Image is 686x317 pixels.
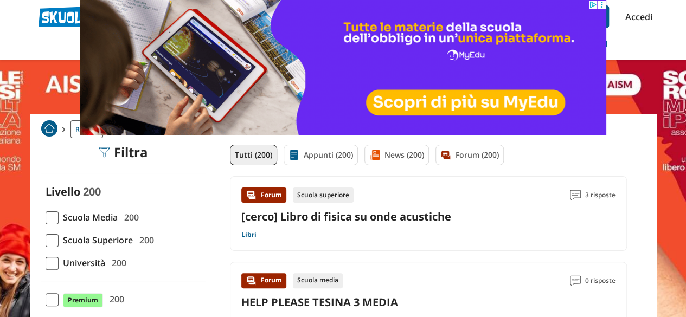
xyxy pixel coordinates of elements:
[59,256,105,270] span: Università
[246,275,257,286] img: Forum contenuto
[288,150,299,160] img: Appunti filtro contenuto
[120,210,139,224] span: 200
[440,150,451,160] img: Forum filtro contenuto
[625,5,648,28] a: Accedi
[83,184,101,199] span: 200
[41,120,57,138] a: Home
[369,150,380,160] img: News filtro contenuto
[230,145,277,165] a: Tutti (200)
[63,293,103,307] span: Premium
[293,187,354,203] div: Scuola superiore
[241,187,286,203] div: Forum
[99,145,148,160] div: Filtra
[585,273,616,288] span: 0 risposte
[364,145,429,165] a: News (200)
[241,273,286,288] div: Forum
[70,120,103,138] a: Ricerca
[46,184,80,199] label: Livello
[585,187,616,203] span: 3 risposte
[107,256,126,270] span: 200
[284,145,358,165] a: Appunti (200)
[246,190,257,200] img: Forum contenuto
[59,233,133,247] span: Scuola Superiore
[59,210,118,224] span: Scuola Media
[99,147,110,158] img: Filtra filtri mobile
[105,292,124,306] span: 200
[435,145,504,165] a: Forum (200)
[570,190,581,200] img: Commenti lettura
[41,120,57,137] img: Home
[241,209,451,224] a: [cerco] Libro di fisica su onde acustiche
[241,230,257,239] a: Libri
[293,273,343,288] div: Scuola media
[135,233,154,247] span: 200
[570,275,581,286] img: Commenti lettura
[241,295,398,309] a: HELP PLEASE TESINA 3 MEDIA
